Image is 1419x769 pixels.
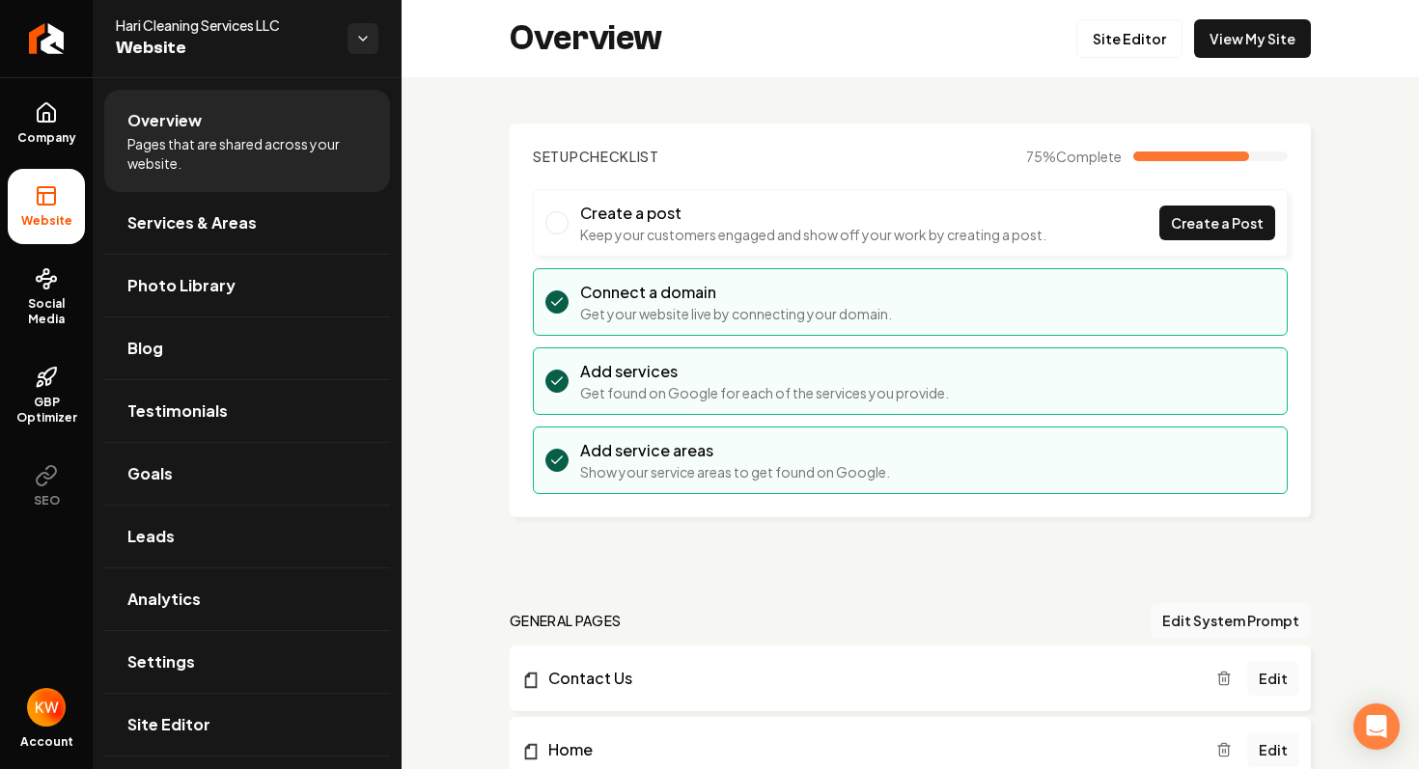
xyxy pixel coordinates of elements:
span: Create a Post [1171,213,1264,233]
span: Blog [127,337,163,360]
span: Social Media [8,296,85,327]
a: Analytics [104,568,390,630]
span: Account [20,734,73,750]
img: King Hei Wong [27,688,66,727]
h2: general pages [510,611,622,630]
a: Edit [1247,732,1299,767]
span: Complete [1056,148,1122,165]
span: Company [10,130,84,146]
span: Website [14,213,80,229]
span: 75 % [1026,147,1122,166]
a: Home [521,738,1216,761]
h3: Connect a domain [580,281,892,304]
button: Open user button [27,688,66,727]
span: Photo Library [127,274,236,297]
span: Testimonials [127,399,228,423]
span: Leads [127,525,175,548]
span: Services & Areas [127,211,257,234]
p: Show your service areas to get found on Google. [580,462,890,481]
a: Site Editor [104,694,390,755]
h2: Overview [510,19,662,58]
span: Pages that are shared across your website. [127,134,367,173]
h3: Add services [580,360,949,383]
a: Contact Us [521,667,1216,690]
a: Services & Areas [104,192,390,254]
a: Testimonials [104,380,390,442]
span: SEO [26,493,68,508]
a: View My Site [1194,19,1311,58]
img: Rebolt Logo [29,23,65,54]
a: Photo Library [104,255,390,316]
span: Website [116,35,332,62]
a: Settings [104,631,390,693]
button: SEO [8,449,85,524]
span: Overview [127,109,202,132]
a: Company [8,86,85,161]
a: GBP Optimizer [8,350,85,441]
p: Keep your customers engaged and show off your work by creating a post. [580,225,1046,244]
a: Leads [104,506,390,567]
span: Setup [533,148,579,165]
h2: Checklist [533,147,659,166]
p: Get your website live by connecting your domain. [580,304,892,323]
span: Goals [127,462,173,485]
span: Analytics [127,588,201,611]
a: Site Editor [1076,19,1182,58]
h3: Add service areas [580,439,890,462]
div: Open Intercom Messenger [1353,703,1400,750]
a: Blog [104,317,390,379]
a: Edit [1247,661,1299,696]
span: Settings [127,650,195,673]
span: GBP Optimizer [8,395,85,426]
h3: Create a post [580,202,1046,225]
a: Create a Post [1159,206,1275,240]
p: Get found on Google for each of the services you provide. [580,383,949,402]
a: Social Media [8,252,85,343]
span: Hari Cleaning Services LLC [116,15,332,35]
button: Edit System Prompt [1151,603,1311,638]
span: Site Editor [127,713,210,736]
a: Goals [104,443,390,505]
